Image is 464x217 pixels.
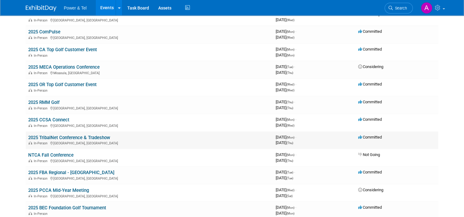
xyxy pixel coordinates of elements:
span: [DATE] [276,158,293,163]
span: (Thu) [286,101,293,104]
span: [DATE] [276,105,293,110]
span: - [295,47,296,51]
span: [DATE] [276,70,293,75]
span: In-Person [34,54,49,58]
span: (Mon) [286,54,294,57]
div: [GEOGRAPHIC_DATA], [GEOGRAPHIC_DATA] [28,140,271,145]
span: [DATE] [276,176,293,180]
img: Alina Dorion [421,2,432,14]
img: In-Person Event [29,18,32,21]
span: [DATE] [276,64,295,69]
div: [GEOGRAPHIC_DATA], [GEOGRAPHIC_DATA] [28,193,271,198]
span: [DATE] [276,140,293,145]
span: (Wed) [286,89,294,92]
span: Not Going [358,152,380,157]
span: Committed [358,170,382,174]
span: [DATE] [276,188,296,192]
span: Search [393,6,407,10]
span: In-Person [34,159,49,163]
a: 2025 PCCA Mid-Year Meeting [28,188,89,193]
span: [DATE] [276,88,294,92]
div: [GEOGRAPHIC_DATA], [GEOGRAPHIC_DATA] [28,176,271,181]
span: [DATE] [276,152,296,157]
span: [DATE] [276,100,295,104]
div: [GEOGRAPHIC_DATA], [GEOGRAPHIC_DATA] [28,105,271,110]
img: In-Person Event [29,212,32,215]
span: (Wed) [286,124,294,127]
span: - [295,117,296,122]
a: 2025 CCSA Connect [28,117,69,123]
span: (Thu) [286,71,293,74]
span: - [295,82,296,86]
span: (Wed) [286,188,294,192]
span: Committed [358,117,382,122]
span: [DATE] [276,12,296,16]
img: In-Person Event [29,89,32,92]
span: Committed [358,135,382,139]
span: [DATE] [276,205,296,210]
span: [DATE] [276,82,296,86]
span: (Mon) [286,136,294,139]
span: In-Person [34,212,49,216]
a: 2025 FNA Conference [28,12,73,17]
span: In-Person [34,71,49,75]
span: [DATE] [276,117,296,122]
img: In-Person Event [29,124,32,127]
span: - [295,29,296,34]
img: In-Person Event [29,106,32,109]
a: 2025 BEC Foundation Golf Tournament [28,205,106,211]
span: In-Person [34,177,49,181]
span: - [295,12,296,16]
span: Committed [358,205,382,210]
span: (Mon) [286,48,294,51]
span: [DATE] [276,47,296,51]
span: (Tue) [286,177,293,180]
span: (Sat) [286,194,293,198]
span: [DATE] [276,35,294,40]
span: Not Going [358,12,380,16]
span: (Tue) [286,171,293,174]
span: (Thu) [286,141,293,145]
span: In-Person [34,36,49,40]
span: Considering [358,188,383,192]
span: [DATE] [276,53,294,57]
span: (Mon) [286,206,294,209]
img: In-Person Event [29,141,32,144]
div: [GEOGRAPHIC_DATA], [GEOGRAPHIC_DATA] [28,35,271,40]
a: 2025 RMM Golf [28,100,59,105]
span: In-Person [34,194,49,198]
span: [DATE] [276,170,295,174]
a: 2025 FBA Regional - [GEOGRAPHIC_DATA] [28,170,114,175]
span: [DATE] [276,123,294,128]
span: (Thu) [286,106,293,110]
span: - [295,205,296,210]
span: Committed [358,82,382,86]
div: [GEOGRAPHIC_DATA], [GEOGRAPHIC_DATA] [28,158,271,163]
span: Considering [358,64,383,69]
span: In-Person [34,124,49,128]
a: 2025 ComPulse [28,29,60,35]
a: Search [385,3,413,13]
span: Committed [358,29,382,34]
span: In-Person [34,18,49,22]
a: 2025 MECA Operations Conference [28,64,100,70]
span: (Mon) [286,13,294,16]
span: [DATE] [276,17,294,22]
span: (Thu) [286,159,293,162]
span: [DATE] [276,29,296,34]
img: In-Person Event [29,36,32,39]
img: In-Person Event [29,194,32,197]
div: [GEOGRAPHIC_DATA], [GEOGRAPHIC_DATA] [28,17,271,22]
div: [GEOGRAPHIC_DATA], [GEOGRAPHIC_DATA] [28,123,271,128]
span: - [294,170,295,174]
span: - [295,188,296,192]
a: 2025 OR Top Golf Customer Event [28,82,97,87]
span: [DATE] [276,211,294,215]
span: (Wed) [286,18,294,22]
span: (Wed) [286,83,294,86]
span: (Mon) [286,118,294,121]
span: [DATE] [276,193,293,198]
span: Committed [358,47,382,51]
img: ExhibitDay [26,5,56,11]
span: In-Person [34,141,49,145]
